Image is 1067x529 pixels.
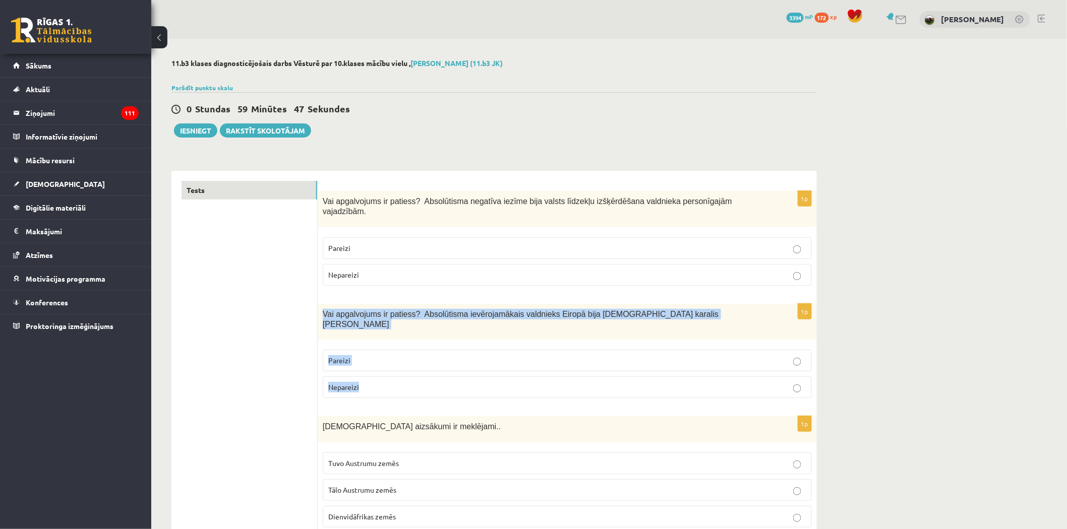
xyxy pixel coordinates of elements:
[26,125,139,148] legend: Informatīvie ziņojumi
[13,243,139,267] a: Atzīmes
[13,78,139,101] a: Aktuāli
[793,460,801,469] input: Tuvo Austrumu zemēs
[793,272,801,280] input: Nepareizi
[323,422,501,431] span: [DEMOGRAPHIC_DATA] aizsākumi ir meklējami..
[323,197,732,216] span: Vai apgalvojums ir patiess? Absolūtisma negatīva iezīme bija valsts līdzekļu izšķērdēšana valdnie...
[121,106,139,120] i: 111
[328,512,396,521] span: Dienvidāfrikas zemēs
[13,267,139,290] a: Motivācijas programma
[941,14,1004,24] a: [PERSON_NAME]
[13,196,139,219] a: Digitālie materiāli
[815,13,842,21] a: 172 xp
[11,18,92,43] a: Rīgas 1. Tālmācības vidusskola
[174,123,217,138] button: Iesniegt
[182,181,317,200] a: Tests
[26,203,86,212] span: Digitālie materiāli
[13,291,139,314] a: Konferences
[323,310,719,329] span: Vai apgalvojums ir patiess? Absolūtisma ievērojamākais valdnieks Eiropā bija [DEMOGRAPHIC_DATA] k...
[26,61,51,70] span: Sākums
[26,274,105,283] span: Motivācijas programma
[793,487,801,495] input: Tālo Austrumu zemēs
[26,85,50,94] span: Aktuāli
[925,15,935,25] img: Guntis Smalkais
[308,103,350,114] span: Sekundes
[815,13,829,23] span: 172
[13,125,139,148] a: Informatīvie ziņojumi
[328,458,399,468] span: Tuvo Austrumu zemēs
[171,59,817,68] h2: 11.b3 klases diagnosticējošais darbs Vēsturē par 10.klases mācību vielu ,
[26,250,53,259] span: Atzīmes
[13,172,139,195] a: [DEMOGRAPHIC_DATA]
[238,103,248,114] span: 59
[26,179,105,188] span: [DEMOGRAPHIC_DATA]
[831,13,837,21] span: xp
[26,298,68,307] span: Konferences
[793,245,801,253] input: Pareizi
[195,103,230,114] span: Stundas
[328,270,359,279] span: Nepareizi
[805,13,813,21] span: mP
[13,220,139,243] a: Maksājumi
[410,58,503,68] a: [PERSON_NAME] (11.b3 JK)
[26,321,113,330] span: Proktoringa izmēģinājums
[328,485,396,494] span: Tālo Austrumu zemēs
[13,314,139,338] a: Proktoringa izmēģinājums
[793,384,801,392] input: Nepareizi
[171,84,233,92] a: Parādīt punktu skalu
[13,101,139,124] a: Ziņojumi111
[187,103,192,114] span: 0
[787,13,813,21] a: 3394 mP
[251,103,287,114] span: Minūtes
[294,103,304,114] span: 47
[328,356,350,365] span: Pareizi
[798,190,812,207] p: 1p
[26,101,139,124] legend: Ziņojumi
[328,243,350,252] span: Pareizi
[26,156,75,165] span: Mācību resursi
[798,416,812,432] p: 1p
[328,382,359,391] span: Nepareizi
[787,13,804,23] span: 3394
[798,303,812,319] p: 1p
[26,220,139,243] legend: Maksājumi
[793,514,801,522] input: Dienvidāfrikas zemēs
[793,358,801,366] input: Pareizi
[13,54,139,77] a: Sākums
[220,123,311,138] a: Rakstīt skolotājam
[13,149,139,172] a: Mācību resursi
